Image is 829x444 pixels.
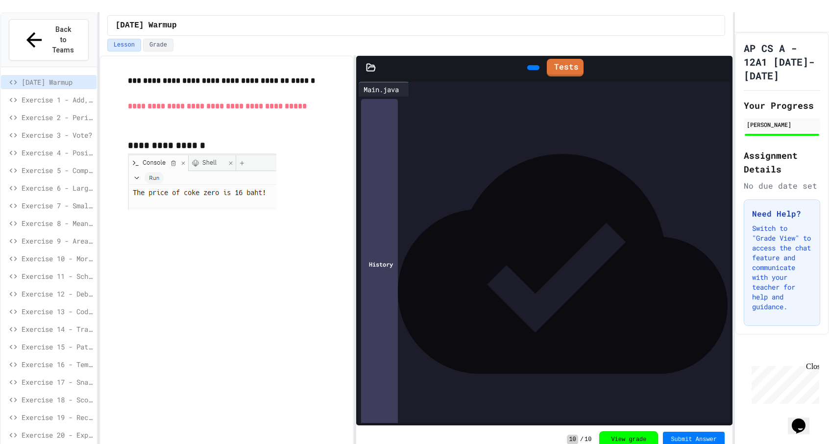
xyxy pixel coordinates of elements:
span: Exercise 14 - Travel Route Debugger [22,324,93,334]
span: Exercise 11 - School Announcements [22,271,93,281]
button: Lesson [107,39,141,51]
iframe: chat widget [788,405,819,434]
span: Exercise 13 - Code Assembly Challenge [22,306,93,317]
span: Exercise 18 - Score Board Fixer [22,395,93,405]
iframe: chat widget [748,362,819,404]
span: Exercise 12 - Debug Assembly [22,289,93,299]
span: Exercise 1 - Add, Multiply, Subtract, Divide [22,95,93,105]
div: No due date set [744,180,820,192]
span: Exercise 19 - Receipt Formatter [22,412,93,422]
button: Back to Teams [9,19,89,61]
span: Exercise 16 - Temperature Display Fix [22,359,93,370]
button: Grade [143,39,173,51]
div: Main.java [359,82,409,97]
span: Exercise 15 - Pattern Detective [22,342,93,352]
div: [PERSON_NAME] [747,120,817,129]
h1: AP CS A - 12A1 [DATE]-[DATE] [744,41,820,82]
span: Exercise 9 - Area of Two Squares [22,236,93,246]
p: Switch to "Grade View" to access the chat feature and communicate with your teacher for help and ... [752,223,812,312]
span: Exercise 8 - Mean (Average) [22,218,93,228]
span: Exercise 4 - Positive or Negative? [22,148,93,158]
span: Exercise 3 - Vote? [22,130,93,140]
span: [DATE] Warmup [116,20,177,31]
span: 10 [585,436,591,444]
span: [DATE] Warmup [22,77,93,87]
span: Exercise 2 - Perimeter of a circle [22,112,93,123]
span: Exercise 5 - Compare Numbers [22,165,93,175]
span: Exercise 17 - Snack Budget Tracker [22,377,93,387]
h2: Your Progress [744,99,820,112]
span: Submit Answer [671,436,717,444]
span: Exercise 20 - Expression Evaluator Fix [22,430,93,440]
h3: Need Help? [752,208,812,220]
a: Tests [547,59,584,76]
span: Exercise 10 - Morning Routine Fix [22,253,93,264]
span: Back to Teams [51,25,75,55]
h2: Assignment Details [744,148,820,176]
div: Chat with us now!Close [4,4,68,62]
span: Exercise 6 - Largest Number [22,183,93,193]
div: Main.java [359,84,404,95]
span: Exercise 7 - Smallest Number [22,200,93,211]
div: History [361,99,398,429]
span: / [580,436,584,444]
